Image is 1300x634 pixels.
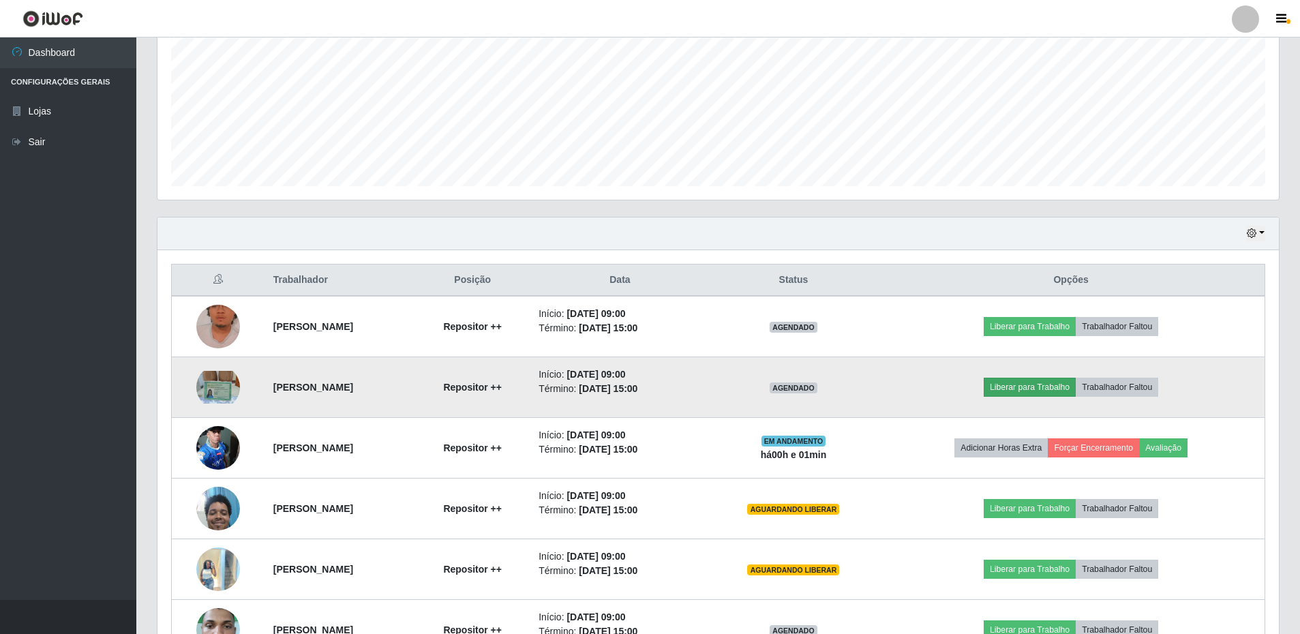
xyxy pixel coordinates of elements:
li: Término: [539,442,701,457]
img: 1753733512120.jpeg [196,479,240,537]
span: AGUARDANDO LIBERAR [747,564,839,575]
li: Término: [539,564,701,578]
button: Liberar para Trabalho [984,378,1076,397]
span: AGUARDANDO LIBERAR [747,504,839,515]
span: AGENDADO [770,382,817,393]
strong: [PERSON_NAME] [273,564,353,575]
li: Início: [539,489,701,503]
time: [DATE] 09:00 [566,429,625,440]
th: Trabalhador [265,265,414,297]
strong: [PERSON_NAME] [273,321,353,332]
strong: [PERSON_NAME] [273,442,353,453]
button: Avaliação [1139,438,1188,457]
li: Início: [539,367,701,382]
time: [DATE] 09:00 [566,308,625,319]
strong: Repositor ++ [443,321,502,332]
strong: há 00 h e 01 min [761,449,827,460]
button: Liberar para Trabalho [984,560,1076,579]
button: Trabalhador Faltou [1076,378,1158,397]
li: Início: [539,307,701,321]
strong: [PERSON_NAME] [273,503,353,514]
button: Trabalhador Faltou [1076,499,1158,518]
img: 1751108457941.jpeg [196,288,240,365]
button: Liberar para Trabalho [984,499,1076,518]
time: [DATE] 15:00 [579,322,637,333]
strong: Repositor ++ [443,564,502,575]
button: Trabalhador Faltou [1076,317,1158,336]
button: Liberar para Trabalho [984,317,1076,336]
strong: Repositor ++ [443,442,502,453]
span: EM ANDAMENTO [761,436,826,447]
time: [DATE] 15:00 [579,383,637,394]
button: Trabalhador Faltou [1076,560,1158,579]
time: [DATE] 09:00 [566,551,625,562]
time: [DATE] 09:00 [566,369,625,380]
time: [DATE] 09:00 [566,490,625,501]
img: 1752013122469.jpeg [196,371,240,404]
img: 1755563086597.jpeg [196,540,240,598]
li: Término: [539,382,701,396]
time: [DATE] 15:00 [579,565,637,576]
button: Forçar Encerramento [1048,438,1139,457]
li: Início: [539,610,701,624]
time: [DATE] 15:00 [579,504,637,515]
li: Início: [539,428,701,442]
th: Status [710,265,878,297]
img: CoreUI Logo [22,10,83,27]
li: Término: [539,321,701,335]
li: Início: [539,549,701,564]
time: [DATE] 15:00 [579,444,637,455]
li: Término: [539,503,701,517]
strong: Repositor ++ [443,382,502,393]
time: [DATE] 09:00 [566,612,625,622]
th: Data [530,265,709,297]
th: Posição [414,265,530,297]
button: Adicionar Horas Extra [954,438,1048,457]
th: Opções [877,265,1265,297]
strong: [PERSON_NAME] [273,382,353,393]
span: AGENDADO [770,322,817,333]
img: 1752777150518.jpeg [196,419,240,477]
strong: Repositor ++ [443,503,502,514]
